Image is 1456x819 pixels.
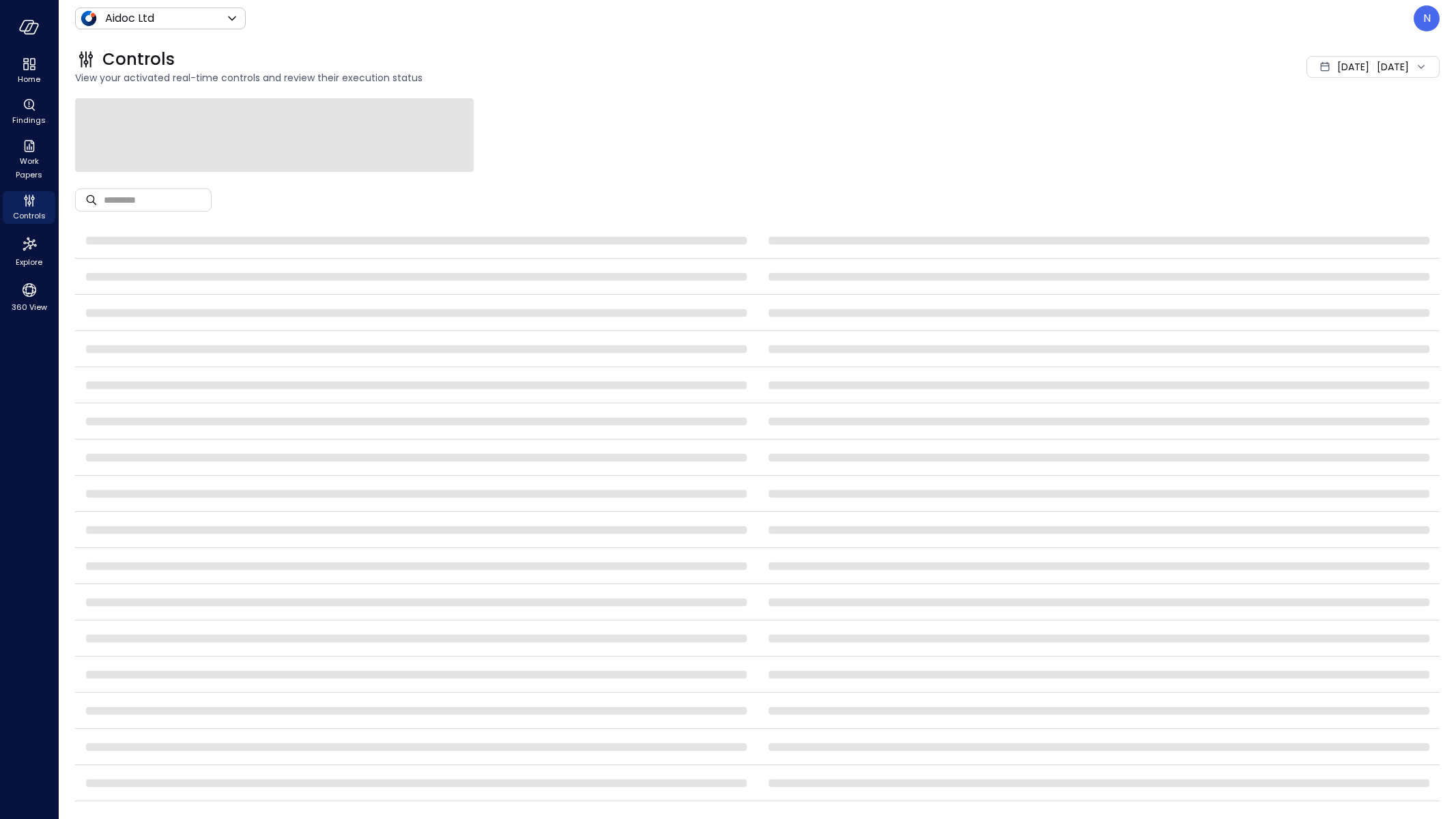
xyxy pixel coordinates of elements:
p: N [1423,10,1431,27]
span: Findings [12,113,46,127]
span: Home [18,72,40,86]
p: Aidoc Ltd [105,10,154,27]
img: Icon [81,10,97,27]
div: Work Papers [3,136,55,183]
span: Controls [102,48,175,70]
div: Explore [3,232,55,270]
span: Work Papers [8,154,50,182]
span: Explore [16,255,42,269]
div: 360 View [3,278,55,315]
div: Findings [3,96,55,128]
span: 360 View [12,300,47,314]
span: Controls [13,209,46,222]
span: [DATE] [1337,59,1369,74]
span: View your activated real-time controls and review their execution status [75,70,1063,85]
div: Home [3,55,55,87]
div: Controls [3,191,55,224]
div: Noy Vadai [1414,5,1440,31]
